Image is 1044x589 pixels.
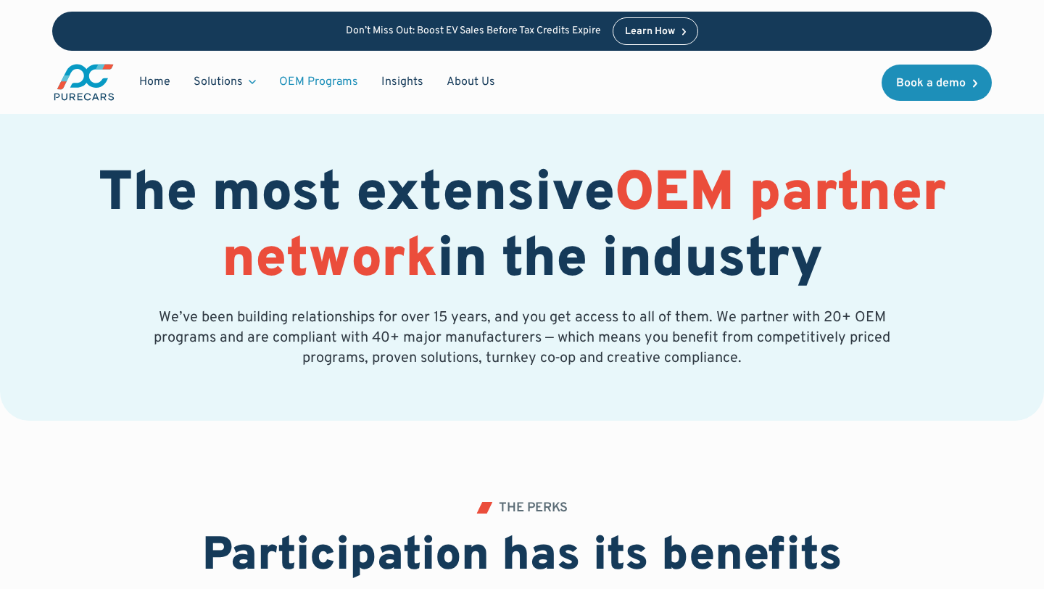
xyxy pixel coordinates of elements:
[52,162,992,294] h1: The most extensive in the industry
[435,68,507,96] a: About Us
[268,68,370,96] a: OEM Programs
[346,25,601,38] p: Don’t Miss Out: Boost EV Sales Before Tax Credits Expire
[882,65,992,101] a: Book a demo
[499,502,568,515] div: THE PERKS
[52,62,116,102] img: purecars logo
[625,27,675,37] div: Learn How
[370,68,435,96] a: Insights
[202,530,842,585] h2: Participation has its benefits
[128,68,182,96] a: Home
[182,68,268,96] div: Solutions
[896,78,966,89] div: Book a demo
[222,160,946,296] span: OEM partner network
[194,74,243,90] div: Solutions
[613,17,699,45] a: Learn How
[151,308,893,368] p: We’ve been building relationships for over 15 years, and you get access to all of them. We partne...
[52,62,116,102] a: main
